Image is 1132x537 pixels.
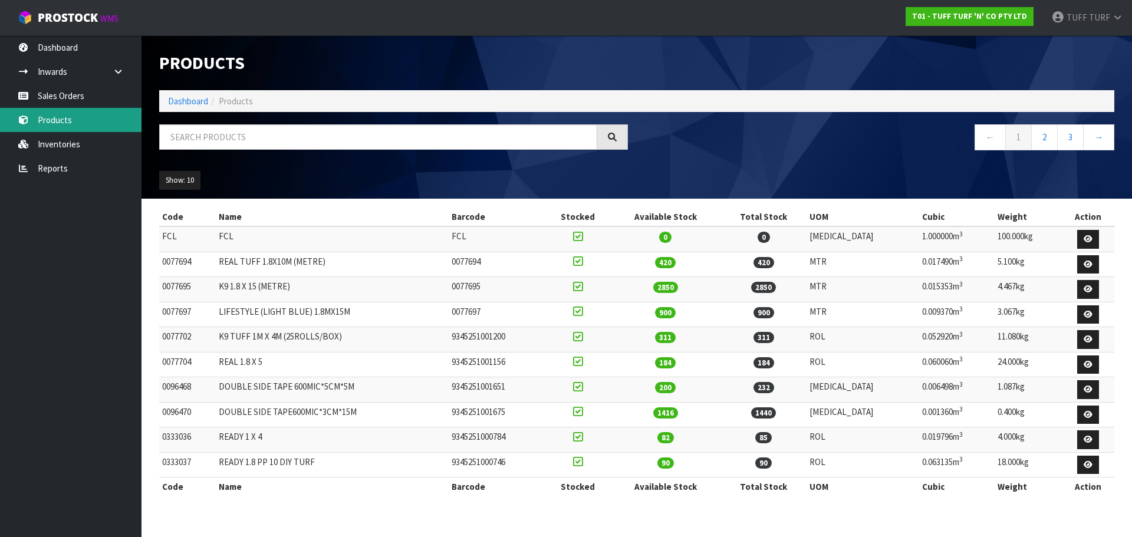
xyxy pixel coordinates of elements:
[919,226,995,252] td: 1.000000m
[657,432,674,443] span: 82
[18,10,32,25] img: cube-alt.png
[959,330,963,338] sup: 3
[919,327,995,352] td: 0.052920m
[159,53,628,73] h1: Products
[1083,124,1114,150] a: →
[159,352,216,377] td: 0077704
[751,407,776,419] span: 1440
[219,95,253,107] span: Products
[449,452,545,477] td: 9345251000746
[807,252,919,277] td: MTR
[159,302,216,327] td: 0077697
[216,302,449,327] td: LIFESTYLE (LIGHT BLUE) 1.8MX15M
[449,277,545,302] td: 0077695
[995,402,1061,427] td: 0.400kg
[1062,207,1114,226] th: Action
[655,307,676,318] span: 900
[545,207,610,226] th: Stocked
[653,407,678,419] span: 1416
[159,124,597,150] input: Search products
[655,257,676,268] span: 420
[159,477,216,496] th: Code
[159,252,216,277] td: 0077694
[959,280,963,288] sup: 3
[959,255,963,263] sup: 3
[653,282,678,293] span: 2850
[919,302,995,327] td: 0.009370m
[912,11,1027,21] strong: T01 - TUFF TURF 'N' CO PTY LTD
[807,302,919,327] td: MTR
[959,355,963,363] sup: 3
[159,277,216,302] td: 0077695
[1031,124,1058,150] a: 2
[216,377,449,403] td: DOUBLE SIDE TAPE 600MIC*5CM*5M
[659,232,672,243] span: 0
[959,380,963,388] sup: 3
[975,124,1006,150] a: ←
[807,226,919,252] td: [MEDICAL_DATA]
[919,252,995,277] td: 0.017490m
[655,382,676,393] span: 200
[959,405,963,413] sup: 3
[216,402,449,427] td: DOUBLE SIDE TAPE600MIC*3CM*15M
[1067,12,1110,23] span: TUFF TURF
[753,332,774,343] span: 311
[919,427,995,453] td: 0.019796m
[449,226,545,252] td: FCL
[995,327,1061,352] td: 11.080kg
[807,427,919,453] td: ROL
[449,302,545,327] td: 0077697
[755,432,772,443] span: 85
[721,207,807,226] th: Total Stock
[995,302,1061,327] td: 3.067kg
[449,207,545,226] th: Barcode
[449,377,545,403] td: 9345251001651
[919,377,995,403] td: 0.006498m
[216,277,449,302] td: K9 1.8 X 15 (METRE)
[755,457,772,469] span: 90
[657,457,674,469] span: 90
[655,332,676,343] span: 311
[807,452,919,477] td: ROL
[751,282,776,293] span: 2850
[159,226,216,252] td: FCL
[1057,124,1084,150] a: 3
[807,207,919,226] th: UOM
[159,327,216,352] td: 0077702
[655,357,676,368] span: 184
[449,402,545,427] td: 9345251001675
[995,452,1061,477] td: 18.000kg
[1062,477,1114,496] th: Action
[753,382,774,393] span: 232
[216,252,449,277] td: REAL TUFF 1.8X10M (METRE)
[216,427,449,453] td: READY 1 X 4
[753,307,774,318] span: 900
[919,207,995,226] th: Cubic
[758,232,770,243] span: 0
[216,352,449,377] td: REAL 1.8 X 5
[38,10,98,25] span: ProStock
[919,402,995,427] td: 0.001360m
[807,277,919,302] td: MTR
[216,327,449,352] td: K9 TUFF 1M X 4M (25ROLLS/BOX)
[449,427,545,453] td: 9345251000784
[959,305,963,313] sup: 3
[959,430,963,439] sup: 3
[807,402,919,427] td: [MEDICAL_DATA]
[995,207,1061,226] th: Weight
[159,207,216,226] th: Code
[995,226,1061,252] td: 100.000kg
[919,477,995,496] th: Cubic
[159,427,216,453] td: 0333036
[216,226,449,252] td: FCL
[1005,124,1032,150] a: 1
[753,257,774,268] span: 420
[545,477,610,496] th: Stocked
[995,252,1061,277] td: 5.100kg
[995,352,1061,377] td: 24.000kg
[100,13,119,24] small: WMS
[959,230,963,238] sup: 3
[159,377,216,403] td: 0096468
[919,452,995,477] td: 0.063135m
[610,207,721,226] th: Available Stock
